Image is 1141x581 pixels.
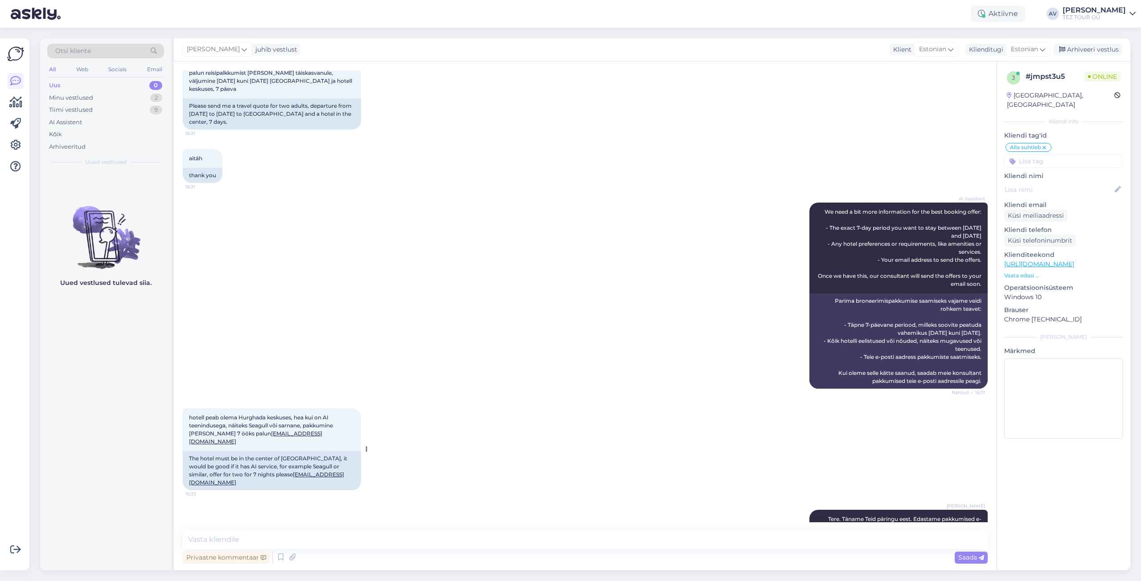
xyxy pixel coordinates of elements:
[1004,225,1123,235] p: Kliendi telefon
[1063,7,1136,21] a: [PERSON_NAME]TEZ TOUR OÜ
[1054,44,1122,56] div: Arhiveeri vestlus
[1004,250,1123,260] p: Klienditeekond
[1007,91,1114,110] div: [GEOGRAPHIC_DATA], [GEOGRAPHIC_DATA]
[1010,145,1041,150] span: Alla suhtleb
[183,98,361,130] div: Please send me a travel quote for two adults, departure from [DATE] to [DATE] to [GEOGRAPHIC_DATA...
[1004,210,1067,222] div: Küsi meiliaadressi
[49,106,93,114] div: Tiimi vestlused
[1026,71,1084,82] div: # jmpst3u5
[965,45,1003,54] div: Klienditugi
[1004,171,1123,181] p: Kliendi nimi
[1004,293,1123,302] p: Windows 10
[189,155,202,162] span: aitäh
[919,45,946,54] span: Estonian
[1004,200,1123,210] p: Kliendi email
[1004,235,1076,247] div: Küsi telefoninumbrit
[7,45,24,62] img: Askly Logo
[185,130,219,137] span: 16:31
[1063,7,1126,14] div: [PERSON_NAME]
[150,106,162,114] div: 9
[1004,283,1123,293] p: Operatsioonisüsteem
[818,208,983,287] span: We need a bit more information for the best booking offer: - The exact 7-day period you want to s...
[183,552,270,564] div: Privaatne kommentaar
[189,69,353,92] span: palun reisipalkkumist [PERSON_NAME] täiskasvanule, väljumine [DATE] kuni [DATE] [GEOGRAPHIC_DATA]...
[47,64,57,75] div: All
[85,158,127,166] span: Uued vestlused
[55,46,91,56] span: Otsi kliente
[149,81,162,90] div: 0
[189,414,334,445] span: hotell peab olema Hurghada keskuses, hea kui on AI teenindusega, näiteks Seagull või sarnane, pak...
[49,81,61,90] div: Uus
[49,130,62,139] div: Kõik
[107,64,128,75] div: Socials
[1004,315,1123,324] p: Chrome [TECHNICAL_ID]
[1063,14,1126,21] div: TEZ TOUR OÜ
[187,45,240,54] span: [PERSON_NAME]
[74,64,90,75] div: Web
[952,389,985,396] span: Nähtud ✓ 16:31
[1004,272,1123,280] p: Vaata edasi ...
[145,64,164,75] div: Email
[971,6,1025,22] div: Aktiivne
[1004,260,1074,268] a: [URL][DOMAIN_NAME]
[183,168,222,183] div: thank you
[183,451,361,490] div: The hotel must be in the center of [GEOGRAPHIC_DATA], it would be good if it has AI service, for ...
[1004,131,1123,140] p: Kliendi tag'id
[185,491,219,497] span: 16:33
[185,183,219,190] span: 16:31
[952,195,985,202] span: AI Assistent
[1047,8,1059,20] div: AV
[1011,45,1038,54] span: Estonian
[49,93,93,102] div: Minu vestlused
[828,516,981,530] span: Tere. Täname Teid päringu eest. Edastame pakkumised e-mailile.
[1012,74,1015,81] span: j
[890,45,911,54] div: Klient
[49,142,86,151] div: Arhiveeritud
[60,278,152,288] p: Uued vestlused tulevad siia.
[1084,72,1120,81] span: Online
[1004,154,1123,168] input: Lisa tag
[947,503,985,509] span: [PERSON_NAME]
[49,118,82,127] div: AI Assistent
[1004,305,1123,315] p: Brauser
[1004,346,1123,356] p: Märkmed
[1004,118,1123,126] div: Kliendi info
[252,45,297,54] div: juhib vestlust
[150,93,162,102] div: 2
[1004,333,1123,341] div: [PERSON_NAME]
[1005,185,1113,195] input: Lisa nimi
[809,293,988,389] div: Parima broneerimispakkumise saamiseks vajame veidi rohkem teavet: - Täpne 7-päevane periood, mill...
[958,553,984,561] span: Saada
[40,190,171,270] img: No chats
